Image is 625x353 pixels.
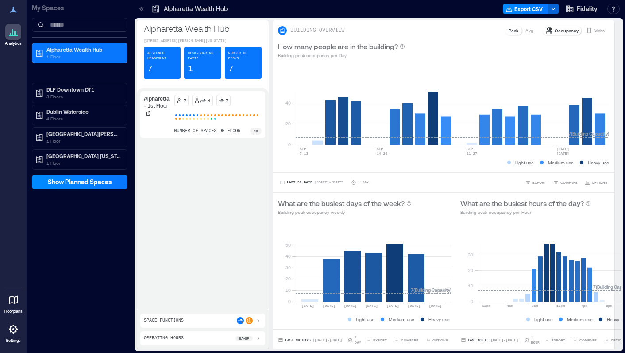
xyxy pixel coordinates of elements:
text: SEP [377,147,383,151]
p: Alpharetta - 1st Floor [144,95,171,109]
p: Floorplans [4,309,23,314]
p: Heavy use [588,159,609,166]
p: 36 [254,128,258,134]
p: Operating Hours [144,335,184,342]
p: [GEOGRAPHIC_DATA] [US_STATE] [46,152,121,159]
p: What are the busiest hours of the day? [460,198,584,209]
button: Export CSV [503,4,548,14]
p: Space Functions [144,317,184,324]
p: Light use [356,316,374,323]
text: [DATE] [365,304,378,308]
span: OPTIONS [592,180,607,185]
p: Alpharetta Wealth Hub [164,4,228,13]
tspan: 30 [468,252,473,257]
text: [DATE] [344,304,357,308]
text: 21-27 [467,151,477,155]
text: 12pm [556,304,565,308]
p: [GEOGRAPHIC_DATA][PERSON_NAME] [46,130,121,137]
span: EXPORT [552,337,565,343]
span: EXPORT [373,337,387,343]
span: COMPARE [579,337,597,343]
button: EXPORT [364,336,389,345]
a: Floorplans [1,289,25,317]
tspan: 50 [285,242,291,248]
button: COMPARE [552,178,579,187]
text: 7-13 [300,151,308,155]
p: Medium use [567,316,593,323]
p: Visits [594,27,605,34]
button: OPTIONS [424,336,450,345]
p: DLF Downtown DT1 [46,86,121,93]
span: Show Planned Spaces [48,178,112,186]
p: Alpharetta Wealth Hub [144,22,262,35]
p: Building peak occupancy per Day [278,52,405,59]
p: 1 [208,97,211,104]
p: 3 Floors [46,93,121,100]
p: 7 [226,97,228,104]
p: Alpharetta Wealth Hub [46,46,121,53]
text: [DATE] [408,304,421,308]
tspan: 10 [468,283,473,288]
p: Light use [515,159,534,166]
p: Settings [6,338,21,343]
p: 1 Day [355,335,364,345]
span: COMPARE [401,337,418,343]
tspan: 10 [285,287,291,293]
p: Building peak occupancy weekly [278,209,412,216]
text: [DATE] [386,304,399,308]
text: [DATE] [556,151,569,155]
text: [DATE] [556,147,569,151]
p: What are the busiest days of the week? [278,198,405,209]
button: Show Planned Spaces [32,175,127,189]
text: 4am [507,304,513,308]
button: Last 90 Days |[DATE]-[DATE] [278,336,342,345]
p: 7 [147,63,153,75]
text: [DATE] [429,304,442,308]
a: Analytics [2,21,24,49]
tspan: 40 [285,253,291,259]
text: [DATE] [323,304,336,308]
tspan: 30 [285,265,291,270]
p: 1 Floor [46,159,121,167]
text: SEP [467,147,473,151]
p: Building peak occupancy per Hour [460,209,591,216]
text: 8pm [606,304,613,308]
tspan: 20 [468,268,473,273]
p: Occupancy [555,27,579,34]
p: Desk-sharing ratio [188,50,217,61]
tspan: 20 [285,276,291,281]
p: 1 [188,63,193,75]
p: 7 [184,97,186,104]
p: Peak [509,27,518,34]
p: Avg [525,27,533,34]
p: 8a - 6p [239,336,249,341]
button: COMPARE [571,336,598,345]
p: Medium use [548,159,574,166]
p: [STREET_ADDRESS][PERSON_NAME][US_STATE] [144,38,262,43]
button: EXPORT [543,336,567,345]
text: 12am [482,304,490,308]
button: Last Week |[DATE]-[DATE] [460,336,518,345]
tspan: 40 [285,100,291,105]
text: [DATE] [301,304,314,308]
p: 1 Floor [46,137,121,144]
p: 4 Floors [46,115,121,122]
button: Last 90 Days |[DATE]-[DATE] [278,178,346,187]
p: Assigned Headcount [147,50,177,61]
p: 1 Hour [531,335,543,345]
text: SEP [300,147,306,151]
button: COMPARE [392,336,420,345]
p: 1 Floor [46,53,121,60]
p: Dublin Waterside [46,108,121,115]
tspan: 0 [288,142,291,147]
p: My Spaces [32,4,127,12]
p: Light use [534,316,553,323]
span: EXPORT [532,180,546,185]
tspan: 0 [471,299,473,304]
span: OPTIONS [432,337,448,343]
p: BUILDING OVERVIEW [290,27,344,34]
span: COMPARE [560,180,578,185]
p: 7 [228,63,234,75]
tspan: 0 [288,299,291,304]
p: Medium use [389,316,414,323]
